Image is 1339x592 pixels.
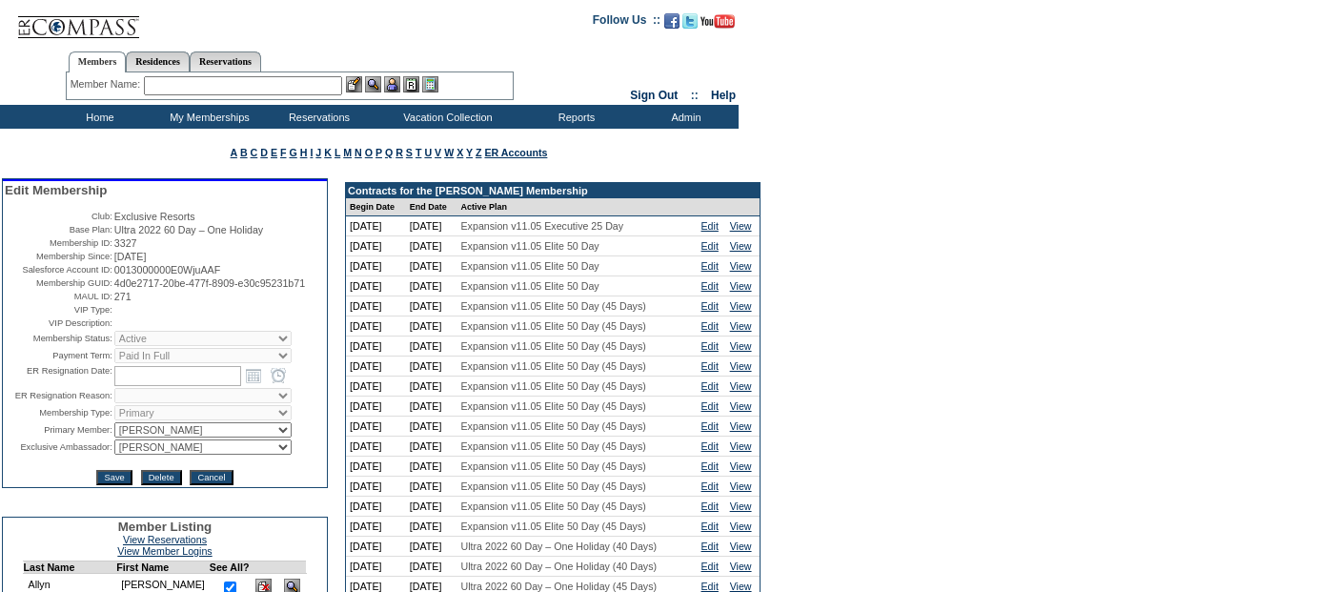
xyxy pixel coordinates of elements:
td: Membership GUID: [5,277,112,289]
td: Salesforce Account ID: [5,264,112,276]
td: [DATE] [406,497,457,517]
a: T [416,147,422,158]
a: Edit [701,260,719,272]
td: VIP Description: [5,317,112,329]
td: [DATE] [406,397,457,417]
a: View [730,440,752,452]
td: [DATE] [346,397,406,417]
a: View [730,480,752,492]
a: Edit [701,280,719,292]
td: [DATE] [346,256,406,276]
a: C [251,147,258,158]
span: Expansion v11.05 Elite 50 Day (45 Days) [461,460,646,472]
td: [DATE] [346,497,406,517]
span: Exclusive Resorts [114,211,195,222]
a: X [456,147,463,158]
span: Expansion v11.05 Elite 50 Day (45 Days) [461,480,646,492]
a: View [730,460,752,472]
a: Edit [701,380,719,392]
a: Sign Out [630,89,678,102]
img: Follow us on Twitter [682,13,698,29]
a: F [280,147,287,158]
a: D [260,147,268,158]
img: Impersonate [384,76,400,92]
span: Ultra 2022 60 Day – One Holiday (40 Days) [461,541,658,552]
a: Edit [701,561,719,572]
td: [DATE] [346,457,406,477]
a: K [324,147,332,158]
td: Home [43,105,152,129]
td: Exclusive Ambassador: [5,439,112,455]
a: L [335,147,340,158]
span: Expansion v11.05 Elite 50 Day (45 Days) [461,440,646,452]
td: Reports [519,105,629,129]
span: 0013000000E0WjuAAF [114,264,220,276]
a: Edit [701,320,719,332]
a: J [315,147,321,158]
a: View [730,380,752,392]
a: E [271,147,277,158]
td: My Memberships [152,105,262,129]
td: [DATE] [346,296,406,316]
a: Edit [701,240,719,252]
td: Contracts for the [PERSON_NAME] Membership [346,183,760,198]
a: View [730,220,752,232]
span: Expansion v11.05 Elite 50 Day (45 Days) [461,380,646,392]
td: See All? [210,561,250,574]
a: View [730,420,752,432]
td: [DATE] [406,437,457,457]
a: Edit [701,400,719,412]
td: First Name [116,561,210,574]
td: Last Name [23,561,116,574]
a: I [310,147,313,158]
a: M [343,147,352,158]
td: Membership Since: [5,251,112,262]
span: Expansion v11.05 Elite 50 Day (45 Days) [461,320,646,332]
td: [DATE] [346,557,406,577]
a: View [730,521,752,532]
a: N [355,147,362,158]
td: [DATE] [346,357,406,377]
td: [DATE] [406,477,457,497]
td: Club: [5,211,112,222]
td: [DATE] [406,557,457,577]
a: Members [69,51,127,72]
a: ER Accounts [484,147,547,158]
span: Expansion v11.05 Elite 50 Day (45 Days) [461,500,646,512]
a: Residences [126,51,190,71]
td: [DATE] [406,517,457,537]
td: ER Resignation Date: [5,365,112,386]
div: Member Name: [71,76,144,92]
td: [DATE] [406,296,457,316]
a: P [375,147,382,158]
td: VIP Type: [5,304,112,316]
a: View Member Logins [117,545,212,557]
a: View [730,360,752,372]
img: View [365,76,381,92]
span: 271 [114,291,132,302]
span: Expansion v11.05 Elite 50 Day (45 Days) [461,300,646,312]
a: Open the calendar popup. [243,365,264,386]
td: [DATE] [346,517,406,537]
td: Admin [629,105,739,129]
td: [DATE] [346,236,406,256]
td: Membership Status: [5,331,112,346]
img: b_calculator.gif [422,76,438,92]
td: [DATE] [346,337,406,357]
a: View [730,320,752,332]
a: Edit [701,360,719,372]
td: Follow Us :: [593,11,660,34]
td: [DATE] [346,537,406,557]
td: End Date [406,198,457,216]
td: [DATE] [406,537,457,557]
img: Subscribe to our YouTube Channel [700,14,735,29]
a: U [424,147,432,158]
span: Expansion v11.05 Elite 50 Day (45 Days) [461,340,646,352]
td: [DATE] [406,417,457,437]
td: Membership Type: [5,405,112,420]
td: [DATE] [406,256,457,276]
a: View [730,400,752,412]
td: [DATE] [346,477,406,497]
input: Delete [141,470,182,485]
a: B [240,147,248,158]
